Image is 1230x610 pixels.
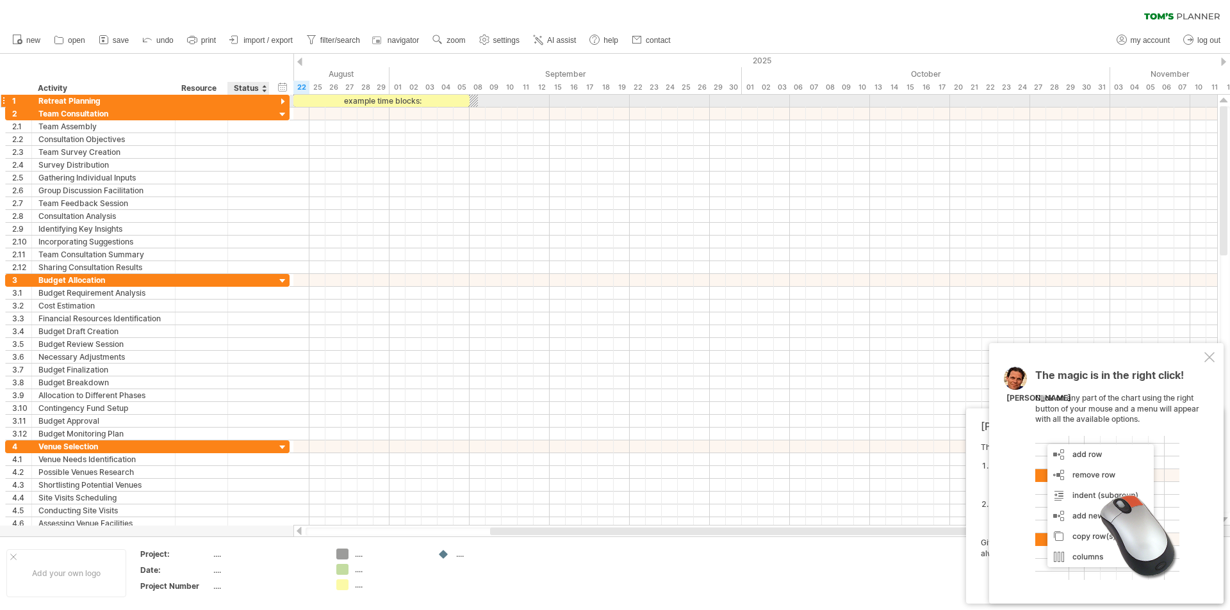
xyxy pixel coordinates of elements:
[38,184,168,197] div: Group Discussion Facilitation
[694,81,710,94] div: Friday, 26 September 2025
[38,159,168,171] div: Survey Distribution
[12,376,31,389] div: 3.8
[12,159,31,171] div: 2.4
[1142,81,1158,94] div: Wednesday, 5 November 2025
[662,81,678,94] div: Wednesday, 24 September 2025
[38,120,168,132] div: Team Assembly
[95,32,133,49] a: save
[38,261,168,273] div: Sharing Consultation Results
[38,210,168,222] div: Consultation Analysis
[12,133,31,145] div: 2.2
[582,81,598,94] div: Wednesday, 17 September 2025
[12,210,31,222] div: 2.8
[68,36,85,45] span: open
[139,32,177,49] a: undo
[838,81,854,94] div: Thursday, 9 October 2025
[38,402,168,414] div: Contingency Fund Setup
[1006,393,1071,404] div: [PERSON_NAME]
[774,81,790,94] div: Friday, 3 October 2025
[6,549,126,597] div: Add your own logo
[201,36,216,45] span: print
[12,415,31,427] div: 3.11
[38,82,168,95] div: Activity
[341,81,357,94] div: Wednesday, 27 August 2025
[456,549,526,559] div: ....
[854,81,870,94] div: Friday, 10 October 2025
[630,81,646,94] div: Monday, 22 September 2025
[12,236,31,248] div: 2.10
[12,325,31,337] div: 3.4
[12,440,31,453] div: 4
[406,81,422,94] div: Tuesday, 2 September 2025
[181,82,220,95] div: Resource
[726,81,742,94] div: Tuesday, 30 September 2025
[12,389,31,401] div: 3.9
[486,81,502,94] div: Tuesday, 9 September 2025
[38,172,168,184] div: Gathering Individual Inputs
[38,274,168,286] div: Budget Allocation
[234,82,262,95] div: Status
[38,440,168,453] div: Venue Selection
[950,81,966,94] div: Monday, 20 October 2025
[598,81,614,94] div: Thursday, 18 September 2025
[429,32,469,49] a: zoom
[822,81,838,94] div: Wednesday, 8 October 2025
[886,81,902,94] div: Tuesday, 14 October 2025
[38,236,168,248] div: Incorporating Suggestions
[982,81,998,94] div: Wednesday, 22 October 2025
[303,32,364,49] a: filter/search
[12,466,31,478] div: 4.2
[12,120,31,132] div: 2.1
[38,466,168,478] div: Possible Venues Research
[38,351,168,363] div: Necessary Adjustments
[12,453,31,465] div: 4.1
[1062,81,1078,94] div: Wednesday, 29 October 2025
[981,442,1202,592] div: The [PERSON_NAME]'s AI-assist can help you in two ways: Give it a try! With the undo button in th...
[566,81,582,94] div: Tuesday, 16 September 2025
[113,36,129,45] span: save
[355,564,425,575] div: ....
[293,95,470,107] div: example time blocks:
[38,517,168,529] div: Assessing Venue Facilities
[389,67,742,81] div: September 2025
[12,248,31,261] div: 2.11
[1014,81,1030,94] div: Friday, 24 October 2025
[38,453,168,465] div: Venue Needs Identification
[1206,81,1222,94] div: Tuesday, 11 November 2025
[586,32,622,49] a: help
[742,67,1110,81] div: October 2025
[12,364,31,376] div: 3.7
[12,274,31,286] div: 3
[758,81,774,94] div: Thursday, 2 October 2025
[373,81,389,94] div: Friday, 29 August 2025
[38,492,168,504] div: Site Visits Scheduling
[38,479,168,491] div: Shortlisting Potential Venues
[710,81,726,94] div: Monday, 29 September 2025
[51,32,89,49] a: open
[1180,32,1224,49] a: log out
[12,95,31,107] div: 1
[530,32,580,49] a: AI assist
[12,197,31,209] div: 2.7
[12,223,31,235] div: 2.9
[502,81,518,94] div: Wednesday, 10 September 2025
[388,36,419,45] span: navigator
[309,81,325,94] div: Monday, 25 August 2025
[213,581,321,591] div: ....
[454,81,470,94] div: Friday, 5 September 2025
[1046,81,1062,94] div: Tuesday, 28 October 2025
[38,364,168,376] div: Budget Finalization
[1030,81,1046,94] div: Monday, 27 October 2025
[1110,81,1126,94] div: Monday, 3 November 2025
[355,579,425,590] div: ....
[38,312,168,325] div: Financial Resources Identification
[12,504,31,517] div: 4.5
[1035,369,1184,388] span: The magic is in the right click!
[998,81,1014,94] div: Thursday, 23 October 2025
[1190,81,1206,94] div: Monday, 10 November 2025
[12,312,31,325] div: 3.3
[1035,370,1202,580] div: Click on any part of the chart using the right button of your mouse and a menu will appear with a...
[38,504,168,517] div: Conducting Site Visits
[470,81,486,94] div: Monday, 8 September 2025
[870,81,886,94] div: Monday, 13 October 2025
